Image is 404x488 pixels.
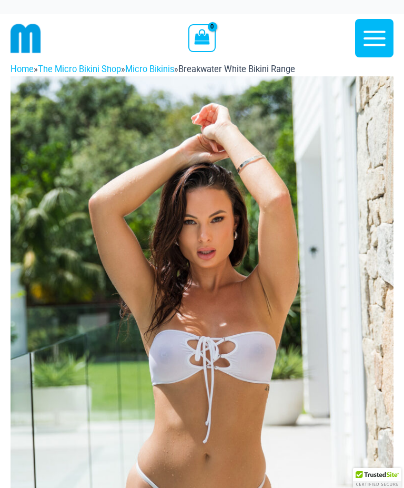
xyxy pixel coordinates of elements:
span: Breakwater White Bikini Range [178,64,295,74]
span: » » » [11,64,295,74]
a: Micro Bikinis [125,64,174,74]
a: View Shopping Cart, empty [188,24,215,52]
a: Home [11,64,34,74]
a: The Micro Bikini Shop [38,64,121,74]
img: cropped mm emblem [11,23,41,54]
div: TrustedSite Certified [353,468,401,488]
